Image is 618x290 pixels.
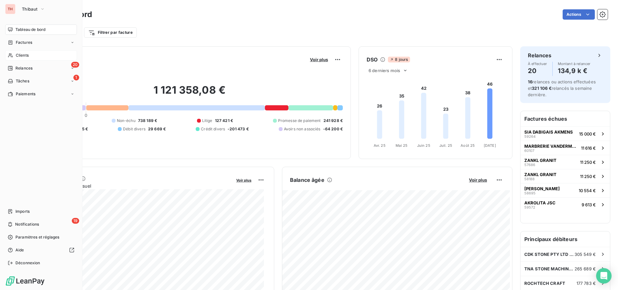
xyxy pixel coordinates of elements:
span: [PERSON_NAME] [524,186,560,191]
span: relances ou actions effectuées et relancés la semaine dernière. [528,79,596,97]
button: ZANKL GRANIT5818811 250 € [520,169,610,183]
span: Tâches [16,78,29,84]
span: 58695 [524,191,536,195]
span: 11 250 € [580,160,596,165]
span: 6 derniers mois [369,68,400,73]
button: ZANKL GRANIT5768611 250 € [520,155,610,169]
tspan: [DATE] [484,143,496,148]
span: 60107 [524,149,534,153]
span: Déconnexion [15,260,40,266]
button: MARBRERIE VANDERMARLIERE6010711 616 € [520,141,610,155]
span: 127 421 € [215,118,233,124]
button: Actions [563,9,595,20]
span: 59572 [524,205,535,209]
span: Voir plus [469,177,487,182]
span: Imports [15,209,30,214]
span: Thibaut [22,6,37,12]
button: SIA DABIGAIS AKMENS5926415 000 € [520,126,610,141]
span: Factures [16,40,32,45]
tspan: Mai 25 [396,143,407,148]
span: 10 554 € [579,188,596,193]
span: 11 250 € [580,174,596,179]
span: Tableau de bord [15,27,45,33]
h2: 1 121 358,08 € [36,84,343,103]
span: AKROLITA JSC [524,200,556,205]
tspan: Juil. 25 [439,143,452,148]
span: Débit divers [123,126,145,132]
h6: DSO [367,56,378,63]
span: Aide [15,247,24,253]
span: 11 616 € [581,145,596,151]
span: 265 689 € [575,266,596,271]
span: Paramètres et réglages [15,234,59,240]
button: Voir plus [308,57,330,62]
span: 0 [85,113,87,118]
span: 15 000 € [579,131,596,136]
span: 16 [528,79,532,84]
img: Logo LeanPay [5,276,45,286]
a: Aide [5,245,77,255]
span: Voir plus [310,57,328,62]
span: 1 [73,75,79,80]
span: ZANKL GRANIT [524,158,557,163]
span: 305 549 € [575,252,596,257]
h4: 134,9 k € [558,66,591,76]
button: Voir plus [467,177,489,183]
button: AKROLITA JSC595729 613 € [520,197,610,211]
span: 177 783 € [576,281,596,286]
div: Open Intercom Messenger [596,268,612,284]
span: Notifications [15,221,39,227]
span: ROCHTECH CRAFT [524,281,565,286]
button: Filtrer par facture [84,27,137,38]
span: 738 189 € [138,118,157,124]
span: À effectuer [528,62,547,66]
span: SIA DABIGAIS AKMENS [524,129,573,135]
span: 241 928 € [323,118,343,124]
h6: Relances [528,51,551,59]
h6: Principaux débiteurs [520,231,610,247]
span: TNA STONE MACHINERY INC. [524,266,575,271]
span: 19 [72,218,79,224]
span: Avoirs non associés [284,126,321,132]
span: 57686 [524,163,535,167]
h6: Balance âgée [290,176,324,184]
tspan: Juin 25 [417,143,430,148]
span: 58188 [524,177,535,181]
span: Montant à relancer [558,62,591,66]
span: 321 106 € [532,86,551,91]
span: Paiements [16,91,35,97]
span: 8 jours [388,57,410,62]
h6: Factures échues [520,111,610,126]
span: ZANKL GRANIT [524,172,557,177]
span: 20 [71,62,79,68]
span: Chiffre d'affaires mensuel [36,182,232,189]
span: CDK STONE PTY LTD ([GEOGRAPHIC_DATA]) [524,252,575,257]
span: Promesse de paiement [278,118,321,124]
span: Non-échu [117,118,136,124]
button: Voir plus [234,177,253,183]
tspan: Avr. 25 [374,143,386,148]
span: 29 669 € [148,126,166,132]
span: -201 473 € [228,126,249,132]
div: TH [5,4,15,14]
button: [PERSON_NAME]5869510 554 € [520,183,610,197]
tspan: Août 25 [461,143,475,148]
span: Clients [16,52,29,58]
span: -64 200 € [323,126,343,132]
span: 59264 [524,135,536,138]
span: Voir plus [236,178,251,182]
span: MARBRERIE VANDERMARLIERE [524,144,578,149]
h4: 20 [528,66,547,76]
span: Litige [202,118,212,124]
span: Crédit divers [201,126,225,132]
span: 9 613 € [582,202,596,207]
span: Relances [15,65,33,71]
